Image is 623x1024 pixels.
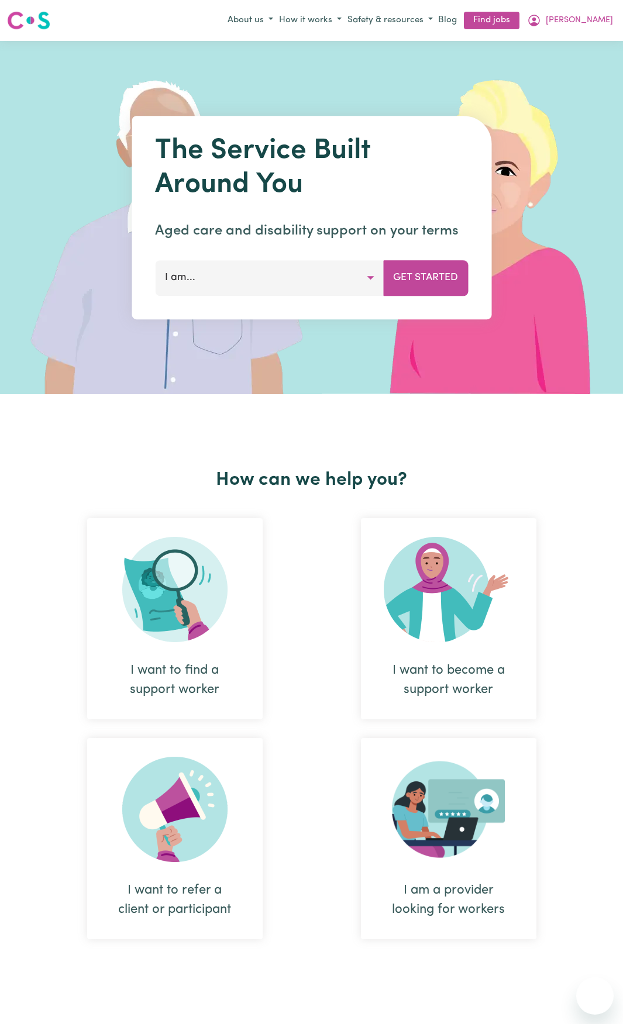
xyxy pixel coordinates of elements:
[345,11,436,30] button: Safety & resources
[524,11,616,30] button: My Account
[122,537,228,642] img: Search
[361,518,536,719] div: I want to become a support worker
[7,10,50,31] img: Careseekers logo
[464,12,519,30] a: Find jobs
[389,881,508,919] div: I am a provider looking for workers
[155,135,468,202] h1: The Service Built Around You
[7,7,50,34] a: Careseekers logo
[361,738,536,939] div: I am a provider looking for workers
[87,518,263,719] div: I want to find a support worker
[436,12,459,30] a: Blog
[576,977,614,1015] iframe: Button to launch messaging window
[276,11,345,30] button: How it works
[546,14,613,27] span: [PERSON_NAME]
[225,11,276,30] button: About us
[38,469,586,491] h2: How can we help you?
[383,260,468,295] button: Get Started
[122,757,228,862] img: Refer
[392,757,505,862] img: Provider
[155,220,468,242] p: Aged care and disability support on your terms
[87,738,263,939] div: I want to refer a client or participant
[389,661,508,699] div: I want to become a support worker
[115,661,235,699] div: I want to find a support worker
[115,881,235,919] div: I want to refer a client or participant
[384,537,514,642] img: Become Worker
[155,260,384,295] button: I am...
